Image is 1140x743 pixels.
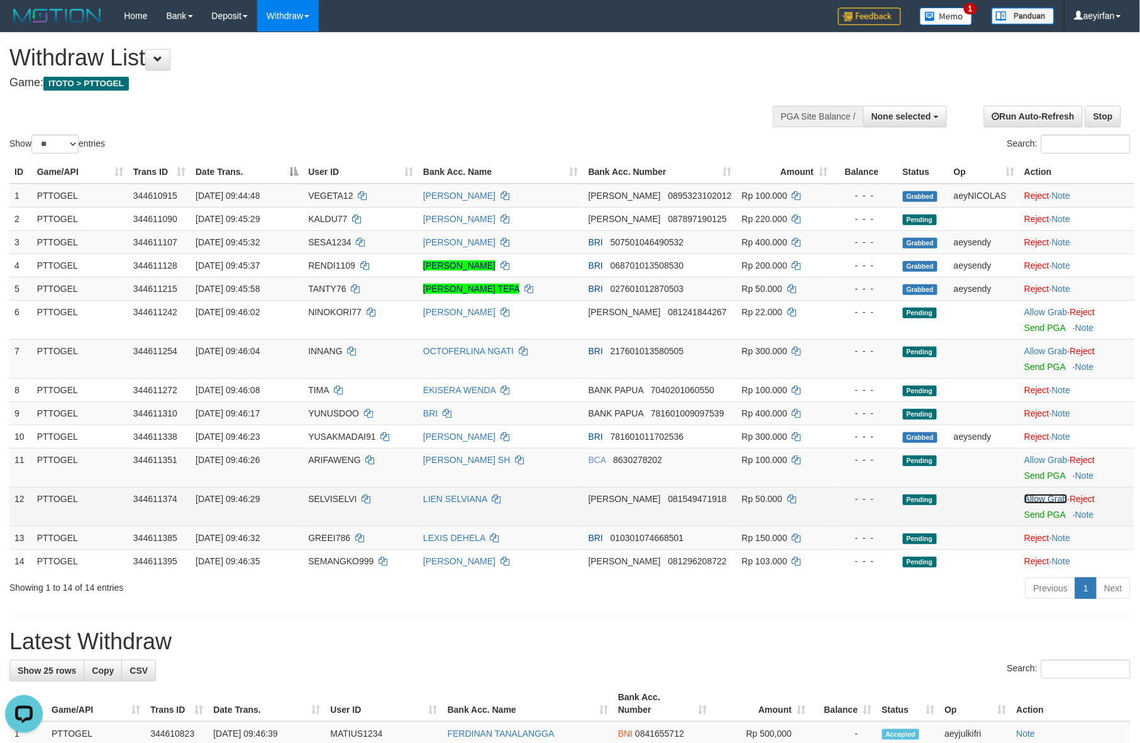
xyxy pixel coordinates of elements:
span: [DATE] 09:46:02 [196,307,260,317]
label: Show entries [9,135,105,154]
td: PTTOGEL [32,549,128,573]
th: Bank Acc. Number: activate to sort column ascending [613,686,712,722]
td: · [1019,401,1134,425]
td: · [1019,526,1134,549]
a: [PERSON_NAME] [423,556,495,566]
button: Open LiveChat chat widget [5,5,43,43]
span: Pending [903,409,937,420]
a: Allow Grab [1024,455,1067,465]
th: User ID: activate to sort column ascending [303,160,418,184]
td: PTTOGEL [32,254,128,277]
span: BRI [589,284,603,294]
span: [DATE] 09:45:58 [196,284,260,294]
span: Copy 068701013508530 to clipboard [611,260,684,271]
a: Note [1052,214,1071,224]
td: aeysendy [949,254,1019,277]
span: Rp 220.000 [742,214,787,224]
span: Pending [903,386,937,396]
select: Showentries [31,135,79,154]
th: ID [9,160,32,184]
span: ITOTO > PTTOGEL [43,77,129,91]
span: INNANG [308,346,342,356]
span: VEGETA12 [308,191,353,201]
th: Status [898,160,949,184]
span: Pending [903,308,937,318]
td: · [1019,339,1134,378]
a: BRI [423,408,438,418]
a: [PERSON_NAME] SH [423,455,510,465]
td: PTTOGEL [32,339,128,378]
td: PTTOGEL [32,378,128,401]
span: 1 [964,3,977,14]
span: TIMA [308,385,329,395]
label: Search: [1007,660,1131,679]
td: · [1019,254,1134,277]
th: Balance: activate to sort column ascending [811,686,877,722]
div: - - - [838,345,892,357]
span: Copy 217601013580505 to clipboard [611,346,684,356]
td: PTTOGEL [32,526,128,549]
td: 4 [9,254,32,277]
div: - - - [838,282,892,295]
th: User ID: activate to sort column ascending [326,686,443,722]
span: Copy [92,666,114,676]
span: · [1024,346,1070,356]
span: Copy 081296208722 to clipboard [668,556,727,566]
a: FERDINAN TANALANGGA [448,729,555,739]
a: Note [1052,237,1071,247]
span: Rp 200.000 [742,260,787,271]
td: 11 [9,448,32,487]
span: · [1024,307,1070,317]
td: PTTOGEL [32,277,128,300]
a: Stop [1085,106,1121,127]
a: Note [1052,284,1071,294]
td: · [1019,230,1134,254]
span: Rp 22.000 [742,307,783,317]
td: aeysendy [949,277,1019,300]
span: [PERSON_NAME] [589,494,661,504]
a: [PERSON_NAME] [423,237,495,247]
span: Pending [903,347,937,357]
div: - - - [838,306,892,318]
span: Copy 781601009097539 to clipboard [651,408,724,418]
span: Pending [903,215,937,225]
a: [PERSON_NAME] TEFA [423,284,519,294]
span: [PERSON_NAME] [589,556,661,566]
h4: Game: [9,77,748,89]
div: PGA Site Balance / [773,106,863,127]
span: 344611090 [133,214,177,224]
span: Copy 087897190125 to clipboard [668,214,727,224]
a: [PERSON_NAME] [423,432,495,442]
img: MOTION_logo.png [9,6,105,25]
th: Bank Acc. Number: activate to sort column ascending [584,160,737,184]
span: [DATE] 09:45:29 [196,214,260,224]
div: - - - [838,407,892,420]
span: [DATE] 09:45:37 [196,260,260,271]
a: Note [1052,191,1071,201]
span: None selected [872,111,931,121]
a: Reject [1024,237,1049,247]
a: Copy [84,660,122,681]
span: Rp 300.000 [742,432,787,442]
span: GREEI786 [308,533,350,543]
span: [DATE] 09:44:48 [196,191,260,201]
a: LEXIS DEHELA [423,533,485,543]
span: Rp 300.000 [742,346,787,356]
td: PTTOGEL [32,184,128,208]
th: Action [1012,686,1131,722]
td: · [1019,425,1134,448]
span: Grabbed [903,432,938,443]
a: Note [1052,533,1071,543]
div: - - - [838,532,892,544]
th: Date Trans.: activate to sort column ascending [208,686,325,722]
a: Reject [1024,533,1049,543]
a: 1 [1075,578,1097,599]
td: · [1019,448,1134,487]
span: · [1024,494,1070,504]
th: Trans ID: activate to sort column ascending [128,160,191,184]
span: [DATE] 09:46:04 [196,346,260,356]
div: - - - [838,493,892,505]
span: 344611272 [133,385,177,395]
td: 2 [9,207,32,230]
span: Copy 081549471918 to clipboard [668,494,727,504]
